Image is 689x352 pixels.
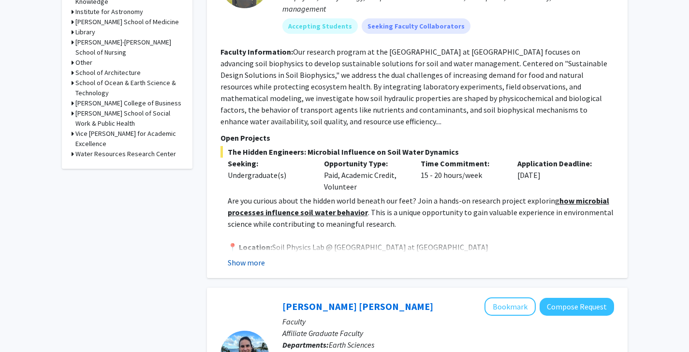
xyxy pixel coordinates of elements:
[510,158,607,192] div: [DATE]
[228,257,265,268] button: Show more
[282,18,358,34] mat-chip: Accepting Students
[228,242,272,252] strong: 📍 Location:
[517,158,600,169] p: Application Deadline:
[75,68,141,78] h3: School of Architecture
[484,297,536,316] button: Add Rita Garcia Seoane to Bookmarks
[228,169,310,181] div: Undergraduate(s)
[220,47,607,126] fg-read-more: Our research program at the [GEOGRAPHIC_DATA] at [GEOGRAPHIC_DATA] focuses on advancing soil biop...
[75,27,95,37] h3: Library
[75,17,179,27] h3: [PERSON_NAME] School of Medicine
[75,149,176,159] h3: Water Resources Research Center
[540,298,614,316] button: Compose Request to Rita Garcia Seoane
[282,340,329,350] b: Departments:
[282,316,614,327] p: Faculty
[228,195,614,230] p: Are you curious about the hidden world beneath our feet? Join a hands-on research project explori...
[75,37,183,58] h3: [PERSON_NAME]-[PERSON_NAME] School of Nursing
[75,129,183,149] h3: Vice [PERSON_NAME] for Academic Excellence
[75,7,143,17] h3: Institute for Astronomy
[7,308,41,345] iframe: Chat
[282,300,433,312] a: [PERSON_NAME] [PERSON_NAME]
[421,158,503,169] p: Time Commitment:
[75,78,183,98] h3: School of Ocean & Earth Science & Technology
[75,98,181,108] h3: [PERSON_NAME] College of Business
[228,241,614,253] p: Soil Physics Lab @ [GEOGRAPHIC_DATA] at [GEOGRAPHIC_DATA]
[75,58,92,68] h3: Other
[220,132,614,144] p: Open Projects
[220,146,614,158] span: The Hidden Engineers: Microbial Influence on Soil Water Dynamics
[329,340,374,350] span: Earth Sciences
[317,158,413,192] div: Paid, Academic Credit, Volunteer
[413,158,510,192] div: 15 - 20 hours/week
[228,158,310,169] p: Seeking:
[362,18,470,34] mat-chip: Seeking Faculty Collaborators
[75,108,183,129] h3: [PERSON_NAME] School of Social Work & Public Health
[220,47,293,57] b: Faculty Information:
[282,327,614,339] p: Affiliate Graduate Faculty
[324,158,406,169] p: Opportunity Type:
